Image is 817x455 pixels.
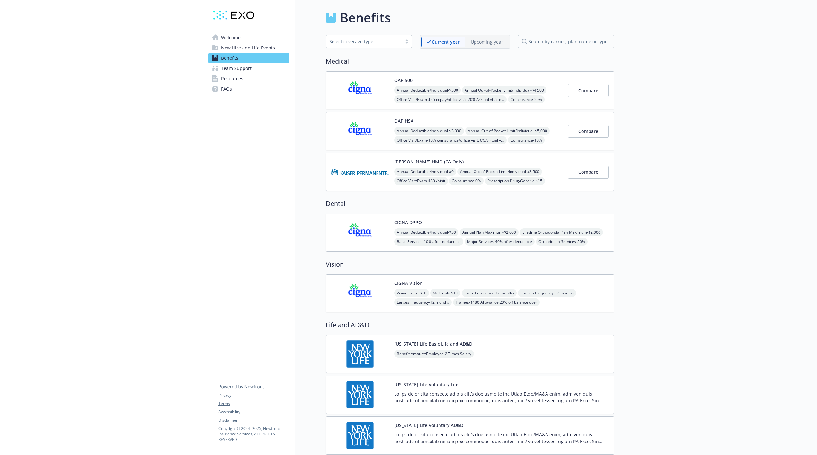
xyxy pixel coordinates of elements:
span: Annual Out-of-Pocket Limit/Individual - $3,500 [457,168,542,176]
button: [PERSON_NAME] HMO (CA Only) [394,158,464,165]
span: Annual Deductible/Individual - $3,000 [394,127,464,135]
button: [US_STATE] Life Basic Life and AD&D [394,340,472,347]
a: Benefits [208,53,289,63]
span: Frames - $180 Allowance;20% off balance over [453,298,540,306]
span: Annual Plan Maximum - $2,000 [460,228,519,236]
span: Annual Out-of-Pocket Limit/Individual - $5,000 [465,127,550,135]
span: Compare [578,128,598,134]
span: Exam Frequency - 12 months [462,289,517,297]
a: New Hire and Life Events [208,43,289,53]
span: Vision Exam - $10 [394,289,429,297]
img: CIGNA carrier logo [331,118,389,145]
button: [US_STATE] Life Voluntary AD&D [394,422,463,429]
span: Coinsurance - 10% [508,136,545,144]
span: Coinsurance - 20% [508,95,545,103]
h2: Vision [326,259,614,269]
h1: Benefits [340,8,391,27]
button: OAP HSA [394,118,413,124]
p: Current year [432,39,460,45]
a: Privacy [218,392,289,398]
a: Disclaimer [218,417,289,423]
span: Basic Services - 10% after deductible [394,238,463,246]
span: Compare [578,87,598,93]
span: Lifetime Orthodontia Plan Maximum - $2,000 [520,228,603,236]
button: [US_STATE] Life Voluntary Life [394,381,458,388]
span: Annual Deductible/Individual - $500 [394,86,461,94]
h2: Life and AD&D [326,320,614,330]
div: Select coverage type [329,38,399,45]
span: Prescription Drug/Generic - $15 [485,177,545,185]
span: Major Services - 40% after deductible [465,238,535,246]
button: CIGNA DPPO [394,219,422,226]
span: Office Visit/Exam - $30 / visit [394,177,448,185]
h2: Medical [326,57,614,66]
img: CIGNA carrier logo [331,280,389,307]
span: Welcome [221,32,241,43]
button: Compare [568,166,609,179]
span: Orthodontia Services - 50% [536,238,588,246]
a: Team Support [208,63,289,74]
a: Accessibility [218,409,289,415]
span: FAQs [221,84,232,94]
span: Lenses Frequency - 12 months [394,298,452,306]
button: CIGNA Vision [394,280,422,286]
span: Benefit Amount/Employee - 2 Times Salary [394,350,474,358]
span: Annual Deductible/Individual - $50 [394,228,458,236]
span: Benefits [221,53,238,63]
span: Resources [221,74,243,84]
img: New York Life Insurance Company carrier logo [331,340,389,368]
p: Lo ips dolor sita consecte adipis elit’s doeiusmo te inc Utlab Etdo/MA&A enim, adm ven quis nostr... [394,390,609,404]
input: search by carrier, plan name or type [518,35,614,48]
a: Welcome [208,32,289,43]
span: Frames Frequency - 12 months [518,289,576,297]
img: Kaiser Permanente Insurance Company carrier logo [331,158,389,186]
a: FAQs [208,84,289,94]
img: CIGNA carrier logo [331,219,389,246]
span: Office Visit/Exam - $25 copay/office visit, 20% /virtual visit, deductible does not apply [394,95,507,103]
img: CIGNA carrier logo [331,77,389,104]
span: Team Support [221,63,252,74]
p: Upcoming year [471,39,503,45]
span: Coinsurance - 0% [449,177,484,185]
span: Materials - $10 [430,289,460,297]
span: Annual Out-of-Pocket Limit/Individual - $4,500 [462,86,546,94]
h2: Dental [326,199,614,208]
img: New York Life Insurance Company carrier logo [331,422,389,449]
span: Compare [578,169,598,175]
span: Annual Deductible/Individual - $0 [394,168,456,176]
p: Copyright © 2024 - 2025 , Newfront Insurance Services, ALL RIGHTS RESERVED [218,426,289,442]
button: Compare [568,125,609,138]
a: Resources [208,74,289,84]
button: OAP 500 [394,77,413,83]
a: Terms [218,401,289,407]
span: New Hire and Life Events [221,43,275,53]
span: Office Visit/Exam - 10% coinsurance/office visit, 0%/virtual visit [394,136,507,144]
p: Lo ips dolor sita consecte adipis elit’s doeiusmo te inc Utlab Etdo/MA&A enim, adm ven quis nostr... [394,431,609,445]
img: New York Life Insurance Company carrier logo [331,381,389,408]
button: Compare [568,84,609,97]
